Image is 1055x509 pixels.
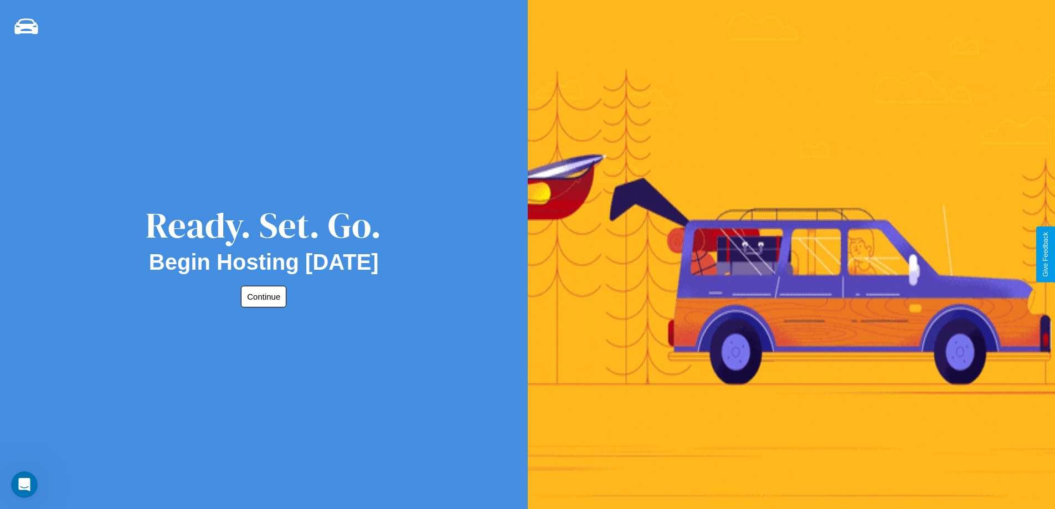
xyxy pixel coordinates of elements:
div: Ready. Set. Go. [146,200,382,250]
h2: Begin Hosting [DATE] [149,250,379,275]
button: Continue [241,286,286,307]
iframe: Intercom live chat [11,471,38,498]
div: Give Feedback [1042,232,1049,277]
